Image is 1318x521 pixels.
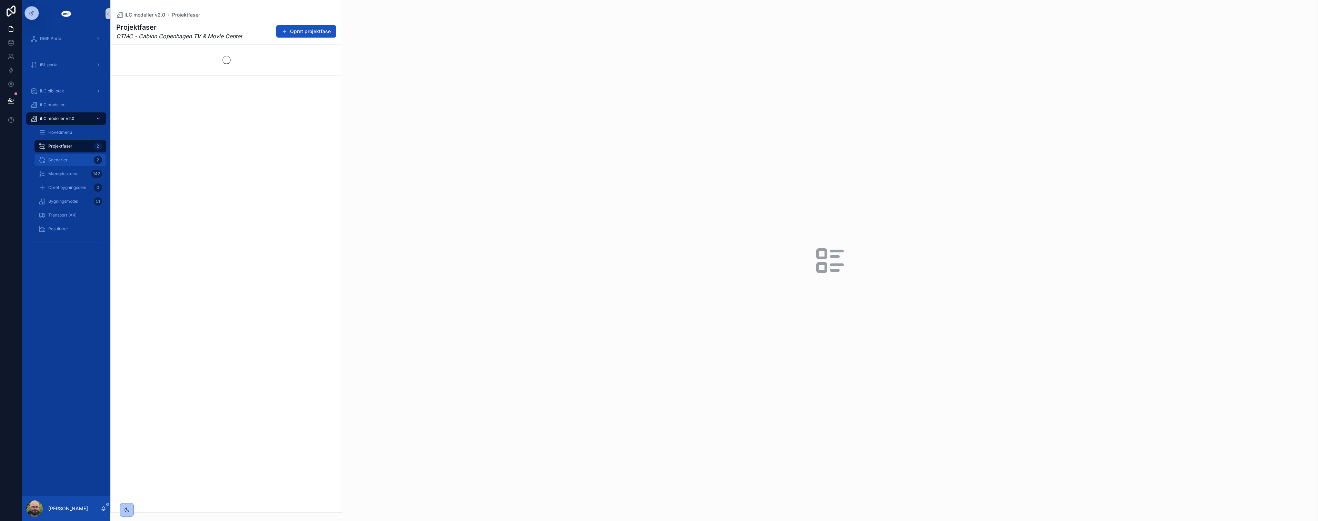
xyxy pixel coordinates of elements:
[34,126,106,139] a: Hovedmenu
[48,185,86,190] span: Opret bygningsdele
[22,28,110,257] div: scrollable content
[116,11,165,18] a: iLC modeller v2.0
[40,116,74,121] span: iLC modeller v2.0
[172,11,200,18] a: Projektfaser
[116,32,242,40] em: CTMC - Cabinn Copenhagen TV & Movie Center
[34,223,106,235] a: Resultater
[48,212,77,218] span: Transport (A4)
[34,140,106,152] a: Projektfaser2
[48,199,78,204] span: Bygningsmodel
[40,88,64,94] span: iLC bibliotek
[34,168,106,180] a: Mængdeskema142
[34,209,106,221] a: Transport (A4)
[26,32,106,45] a: DMR Portal
[48,226,68,232] span: Resultater
[48,505,88,512] p: [PERSON_NAME]
[124,11,165,18] span: iLC modeller v2.0
[34,154,106,166] a: Scenarier2
[116,22,242,32] h1: Projektfaser
[48,157,68,163] span: Scenarier
[94,183,102,192] div: 0
[94,142,102,150] div: 2
[276,25,336,38] button: Opret projektfase
[40,36,62,41] span: DMR Portal
[26,112,106,125] a: iLC modeller v2.0
[91,170,102,178] div: 142
[40,102,65,108] span: iLC modeller
[26,59,106,71] a: iBL portal
[48,171,79,177] span: Mængdeskema
[26,99,106,111] a: iLC modeller
[94,197,102,206] div: 51
[61,8,72,19] img: App logo
[26,85,106,97] a: iLC bibliotek
[34,181,106,194] a: Opret bygningsdele0
[40,62,59,68] span: iBL portal
[34,195,106,208] a: Bygningsmodel51
[48,130,72,135] span: Hovedmenu
[94,156,102,164] div: 2
[48,143,72,149] span: Projektfaser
